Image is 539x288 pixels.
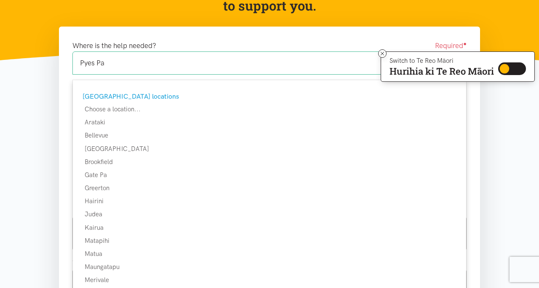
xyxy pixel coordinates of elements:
sup: ● [463,40,467,47]
div: [GEOGRAPHIC_DATA] locations [83,91,454,102]
p: Hurihia ki Te Reo Māori [390,67,494,75]
div: Kairua [73,223,466,233]
div: Maungatapu [73,262,466,272]
div: Pyes Pa [80,57,458,69]
div: Brookfield [73,157,466,167]
div: Matua [73,249,466,259]
div: Merivale [73,275,466,285]
div: Greerton [73,183,466,193]
div: Hairini [73,196,466,206]
label: Where is the help needed? [72,40,156,51]
div: Bellevue [73,130,466,140]
div: Judea [73,209,466,219]
div: Matapihi [73,236,466,246]
div: Gate Pa [73,170,466,180]
div: Choose a location... [73,104,466,114]
div: Arataki [73,117,466,127]
span: Required [435,40,467,51]
p: Switch to Te Reo Māori [390,58,494,63]
div: [GEOGRAPHIC_DATA] [73,144,466,154]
